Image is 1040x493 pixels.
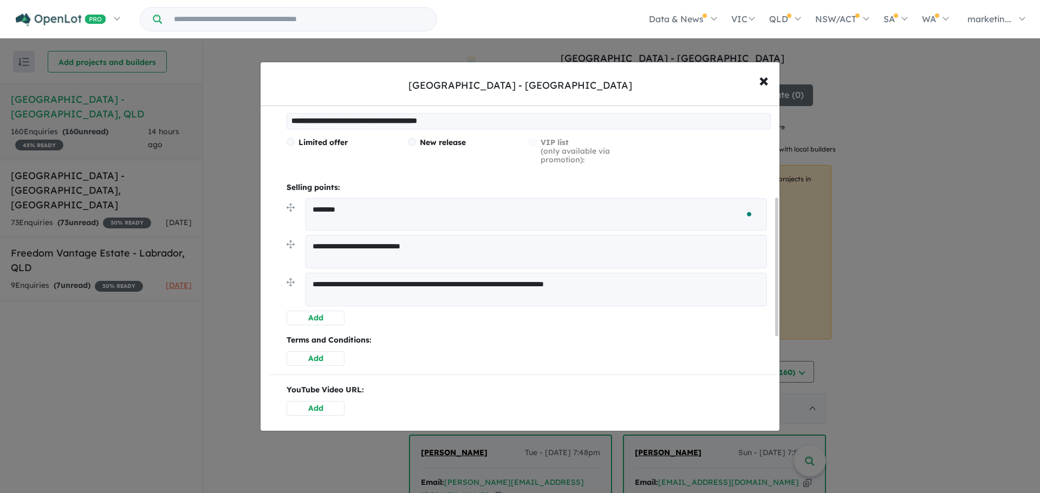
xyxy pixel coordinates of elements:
p: Selling points: [287,181,771,194]
div: [GEOGRAPHIC_DATA] - [GEOGRAPHIC_DATA] [408,78,632,93]
img: drag.svg [287,240,295,248]
img: drag.svg [287,203,295,212]
img: Openlot PRO Logo White [16,13,106,27]
p: YouTube Video URL: [287,384,771,397]
span: × [759,68,769,91]
img: drag.svg [287,278,295,286]
p: Terms and Conditions: [287,334,771,347]
button: Add [287,401,344,416]
button: Add [287,351,344,366]
span: New release [420,137,466,147]
input: Try estate name, suburb, builder or developer [164,8,434,31]
span: marketin... [967,14,1011,24]
span: Limited offer [298,137,348,147]
textarea: To enrich screen reader interactions, please activate Accessibility in Grammarly extension settings [305,198,767,231]
button: Add [287,311,344,325]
